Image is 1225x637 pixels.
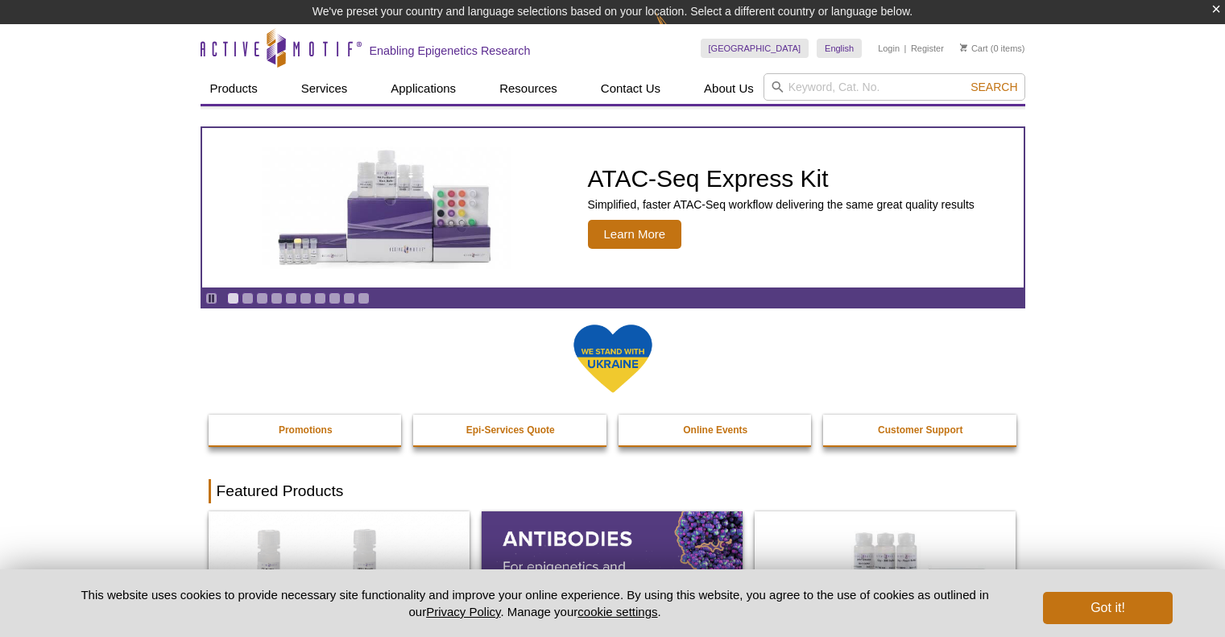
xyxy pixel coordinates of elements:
a: Cart [960,43,988,54]
img: ATAC-Seq Express Kit [254,147,519,269]
a: English [817,39,862,58]
h2: Featured Products [209,479,1017,503]
p: This website uses cookies to provide necessary site functionality and improve your online experie... [53,586,1017,620]
strong: Promotions [279,424,333,436]
h2: Enabling Epigenetics Research [370,43,531,58]
a: Promotions [209,415,404,445]
a: Go to slide 2 [242,292,254,304]
p: Simplified, faster ATAC-Seq workflow delivering the same great quality results [588,197,975,212]
a: Go to slide 1 [227,292,239,304]
a: Go to slide 5 [285,292,297,304]
a: ATAC-Seq Express Kit ATAC-Seq Express Kit Simplified, faster ATAC-Seq workflow delivering the sam... [202,128,1024,287]
a: Services [292,73,358,104]
a: [GEOGRAPHIC_DATA] [701,39,809,58]
input: Keyword, Cat. No. [764,73,1025,101]
img: Your Cart [960,43,967,52]
strong: Epi-Services Quote [466,424,555,436]
a: Go to slide 3 [256,292,268,304]
a: Go to slide 6 [300,292,312,304]
a: Toggle autoplay [205,292,217,304]
a: Privacy Policy [426,605,500,618]
a: Epi-Services Quote [413,415,608,445]
button: Got it! [1043,592,1172,624]
span: Learn More [588,220,682,249]
span: Search [970,81,1017,93]
a: Resources [490,73,567,104]
a: Register [911,43,944,54]
a: Products [201,73,267,104]
a: Login [878,43,900,54]
a: Online Events [619,415,813,445]
a: Contact Us [591,73,670,104]
a: Go to slide 7 [314,292,326,304]
article: ATAC-Seq Express Kit [202,128,1024,287]
a: Applications [381,73,466,104]
a: About Us [694,73,764,104]
li: (0 items) [960,39,1025,58]
a: Go to slide 9 [343,292,355,304]
li: | [904,39,907,58]
img: We Stand With Ukraine [573,323,653,395]
h2: ATAC-Seq Express Kit [588,167,975,191]
button: cookie settings [577,605,657,618]
strong: Online Events [683,424,747,436]
a: Customer Support [823,415,1018,445]
a: Go to slide 8 [329,292,341,304]
a: Go to slide 10 [358,292,370,304]
strong: Customer Support [878,424,962,436]
button: Search [966,80,1022,94]
img: Change Here [656,12,698,50]
a: Go to slide 4 [271,292,283,304]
